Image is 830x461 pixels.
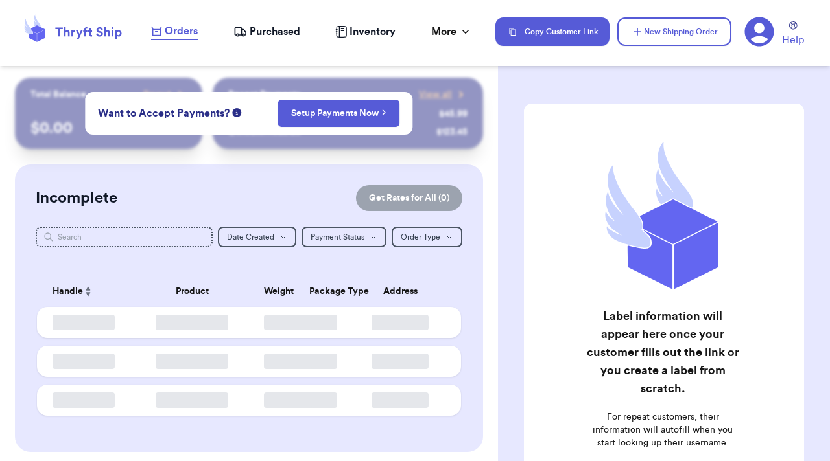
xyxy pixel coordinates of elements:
[36,227,213,247] input: Search
[228,88,300,101] p: Recent Payments
[586,410,740,449] p: For repeat customers, their information will autofill when you start looking up their username.
[401,233,440,241] span: Order Type
[419,88,468,101] a: View all
[30,88,86,101] p: Total Balance
[98,106,230,121] span: Want to Accept Payments?
[335,24,396,39] a: Inventory
[128,276,256,307] th: Product
[392,227,462,247] button: Order Type
[436,126,468,139] div: $ 123.45
[302,276,347,307] th: Package Type
[36,188,117,208] h2: Incomplete
[495,17,610,46] button: Copy Customer Link
[431,24,472,39] div: More
[83,284,93,299] button: Sort ascending
[278,100,400,127] button: Setup Payments Now
[347,276,461,307] th: Address
[350,24,396,39] span: Inventory
[419,88,452,101] span: View all
[617,17,731,46] button: New Shipping Order
[30,118,187,139] p: $ 0.00
[53,285,83,298] span: Handle
[256,276,302,307] th: Weight
[250,24,300,39] span: Purchased
[218,227,296,247] button: Date Created
[151,23,198,40] a: Orders
[227,233,274,241] span: Date Created
[233,24,300,39] a: Purchased
[165,23,198,39] span: Orders
[302,227,386,247] button: Payment Status
[439,107,468,120] div: $ 45.99
[356,185,462,211] button: Get Rates for All (0)
[586,307,740,398] h2: Label information will appear here once your customer fills out the link or you create a label fr...
[311,233,364,241] span: Payment Status
[143,88,171,101] span: Payout
[291,107,386,120] a: Setup Payments Now
[782,32,804,48] span: Help
[782,21,804,48] a: Help
[143,88,187,101] a: Payout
